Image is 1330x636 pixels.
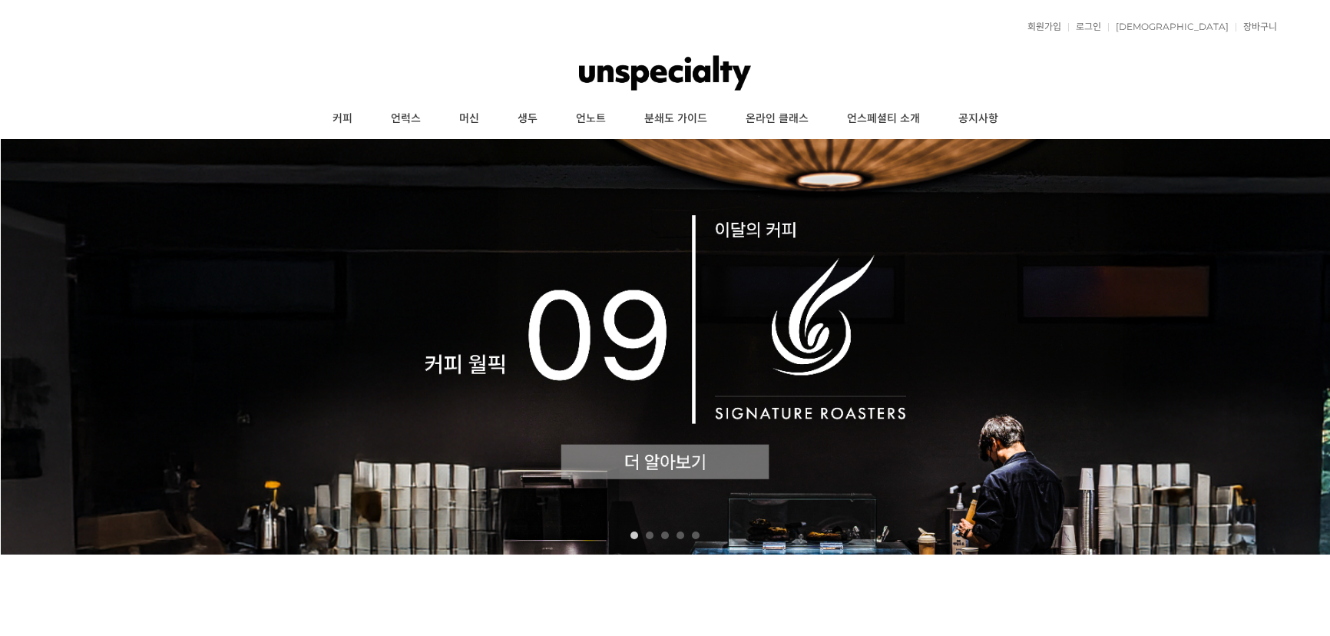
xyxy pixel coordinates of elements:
[1068,22,1101,31] a: 로그인
[1108,22,1229,31] a: [DEMOGRAPHIC_DATA]
[661,532,669,539] a: 3
[1236,22,1277,31] a: 장바구니
[313,100,372,138] a: 커피
[579,50,752,96] img: 언스페셜티 몰
[726,100,828,138] a: 온라인 클래스
[677,532,684,539] a: 4
[630,532,638,539] a: 1
[1020,22,1061,31] a: 회원가입
[372,100,440,138] a: 언럭스
[939,100,1017,138] a: 공지사항
[646,532,653,539] a: 2
[625,100,726,138] a: 분쇄도 가이드
[692,532,700,539] a: 5
[828,100,939,138] a: 언스페셜티 소개
[498,100,557,138] a: 생두
[557,100,625,138] a: 언노트
[440,100,498,138] a: 머신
